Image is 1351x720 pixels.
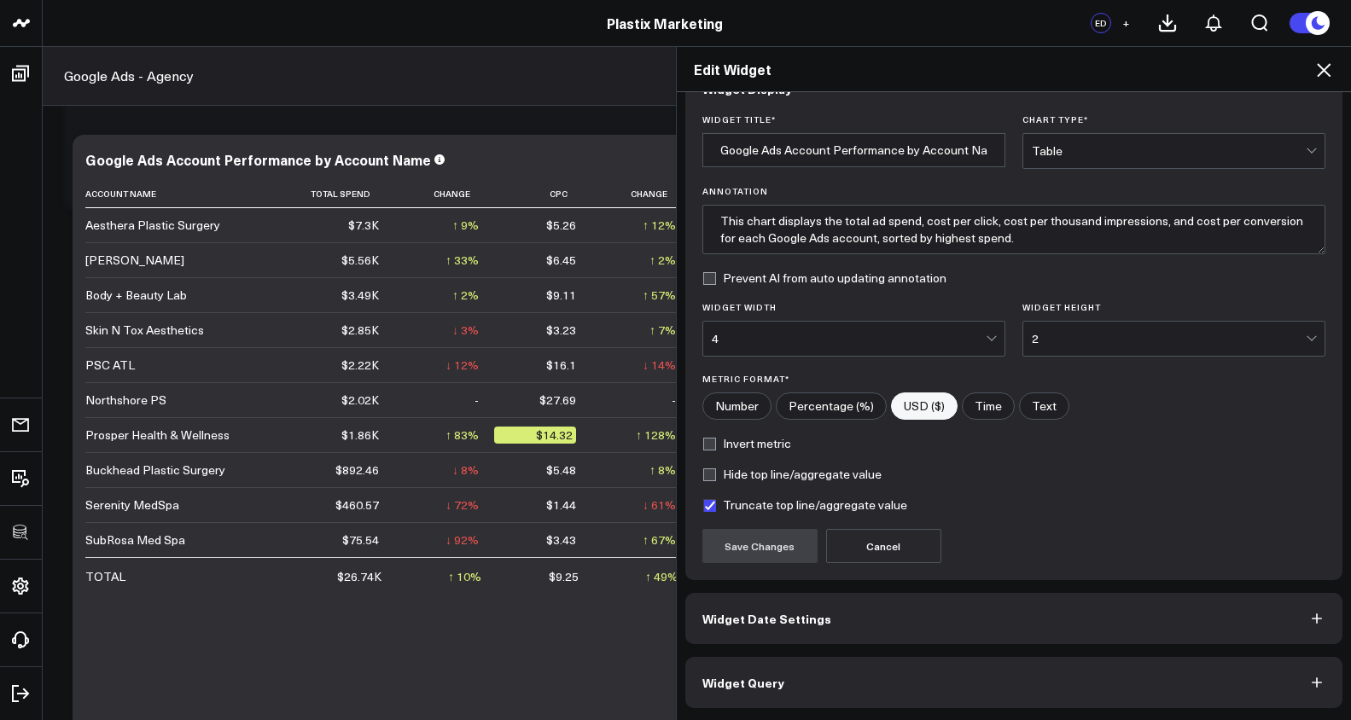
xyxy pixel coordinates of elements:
[702,612,831,625] span: Widget Date Settings
[712,332,986,345] div: 4
[702,205,1326,254] textarea: This chart displays the total ad spend, cost per click, cost per thousand impressions, and cost p...
[891,392,958,420] label: USD ($)
[1019,392,1069,420] label: Text
[962,392,1015,420] label: Time
[1022,302,1325,312] label: Widget Height
[776,392,887,420] label: Percentage (%)
[702,676,784,689] span: Widget Query
[685,657,1343,708] button: Widget Query
[702,392,772,420] label: Number
[826,529,941,563] button: Cancel
[694,60,1335,78] h2: Edit Widget
[702,498,907,512] label: Truncate top line/aggregate value
[1032,144,1306,158] div: Table
[685,593,1343,644] button: Widget Date Settings
[702,374,1326,384] label: Metric Format*
[1115,13,1136,33] button: +
[702,186,1326,196] label: Annotation
[1091,13,1111,33] div: ED
[702,529,818,563] button: Save Changes
[1122,17,1130,29] span: +
[702,114,1005,125] label: Widget Title *
[702,133,1005,167] input: Enter your widget title
[1032,332,1306,345] div: 2
[702,437,791,450] label: Invert metric
[702,82,792,96] span: Widget Display
[702,271,946,285] label: Prevent AI from auto updating annotation
[607,14,723,32] a: Plastix Marketing
[702,467,882,481] label: Hide top line/aggregate value
[1022,114,1325,125] label: Chart Type *
[702,302,1005,312] label: Widget Width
